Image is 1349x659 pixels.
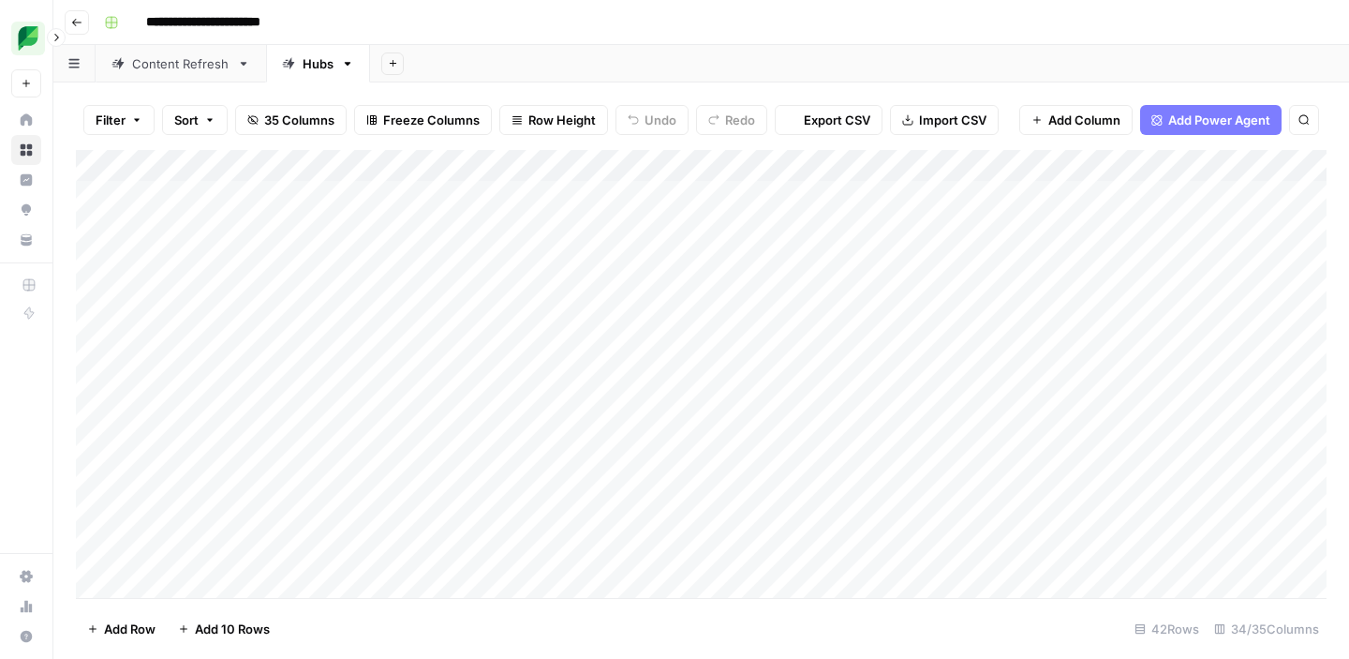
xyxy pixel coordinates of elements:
a: Hubs [266,45,370,82]
button: Freeze Columns [354,105,492,135]
a: Opportunities [11,195,41,225]
span: Redo [725,111,755,129]
button: Help + Support [11,622,41,652]
span: Sort [174,111,199,129]
div: Content Refresh [132,54,230,73]
a: Usage [11,592,41,622]
span: Freeze Columns [383,111,480,129]
span: Export CSV [804,111,870,129]
button: Redo [696,105,767,135]
button: Row Height [499,105,608,135]
button: Add Column [1019,105,1133,135]
span: Add Column [1048,111,1120,129]
div: Hubs [303,54,334,73]
a: Insights [11,165,41,195]
button: Add 10 Rows [167,614,281,644]
button: Workspace: SproutSocial [11,15,41,62]
span: 35 Columns [264,111,334,129]
span: Add 10 Rows [195,620,270,638]
span: Add Row [104,620,156,638]
span: Undo [645,111,676,129]
a: Content Refresh [96,45,266,82]
div: 34/35 Columns [1207,614,1327,644]
div: 42 Rows [1127,614,1207,644]
span: Row Height [528,111,596,129]
button: Sort [162,105,228,135]
span: Import CSV [919,111,986,129]
a: Settings [11,562,41,592]
button: Add Power Agent [1140,105,1282,135]
a: Browse [11,135,41,165]
button: 35 Columns [235,105,347,135]
span: Add Power Agent [1168,111,1270,129]
a: Your Data [11,225,41,255]
a: Home [11,105,41,135]
button: Filter [83,105,155,135]
button: Undo [615,105,689,135]
button: Add Row [76,614,167,644]
img: SproutSocial Logo [11,22,45,55]
span: Filter [96,111,126,129]
button: Export CSV [775,105,882,135]
button: Import CSV [890,105,999,135]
